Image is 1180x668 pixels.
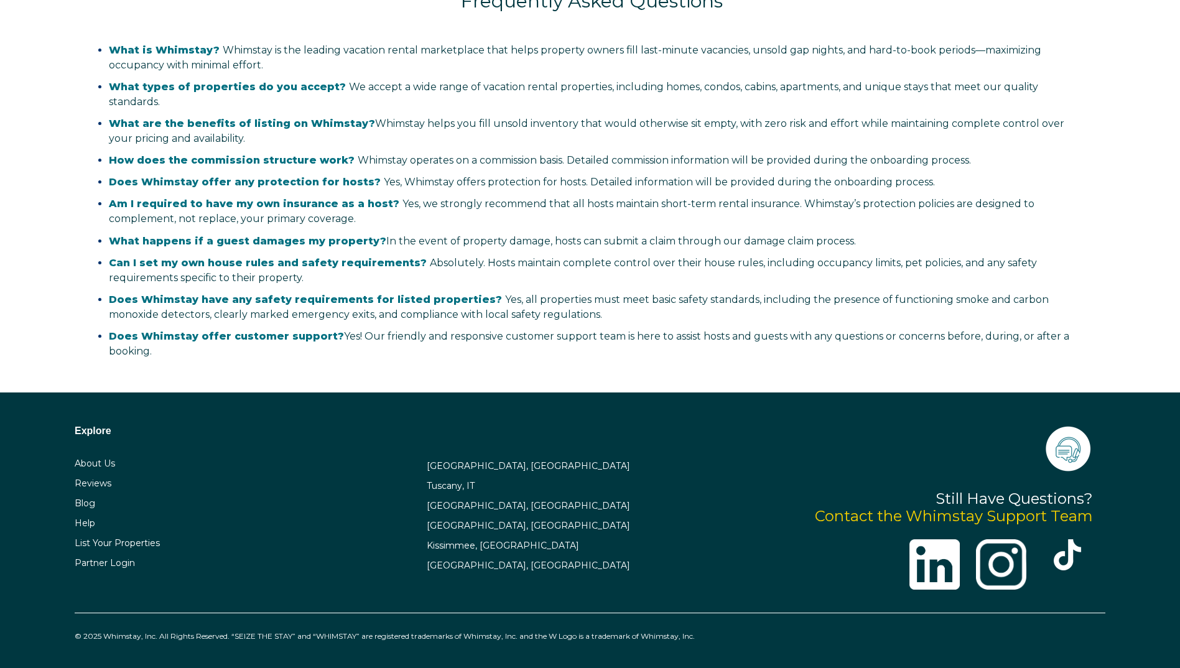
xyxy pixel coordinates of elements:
a: [GEOGRAPHIC_DATA], [GEOGRAPHIC_DATA] [427,520,630,531]
a: [GEOGRAPHIC_DATA], [GEOGRAPHIC_DATA] [427,560,630,571]
span: Whimstay helps you fill unsold inventory that would otherwise sit empty, with zero risk and effor... [109,118,1064,144]
a: About Us [75,458,115,469]
span: Whimstay operates on a commission basis. Detailed commission information will be provided during ... [109,154,971,166]
span: Does Whimstay offer any protection for hosts? [109,176,381,188]
a: Help [75,517,95,529]
a: [GEOGRAPHIC_DATA], [GEOGRAPHIC_DATA] [427,500,630,511]
a: List Your Properties [75,537,160,549]
span: Whimstay is the leading vacation rental marketplace that helps property owners fill last-minute v... [109,44,1041,71]
a: Tuscany, IT [427,480,475,491]
a: Blog [75,498,95,509]
span: Does Whimstay have any safety requirements for listed properties? [109,294,502,305]
strong: What happens if a guest damages my property? [109,235,386,247]
strong: What are the benefits of listing on Whimstay? [109,118,375,129]
span: Yes! Our friendly and responsive customer support team is here to assist hosts and guests with an... [109,330,1069,357]
a: Kissimmee, [GEOGRAPHIC_DATA] [427,540,579,551]
span: Yes, all properties must meet basic safety standards, including the presence of functioning smoke... [109,294,1049,320]
span: Yes, we strongly recommend that all hosts maintain short-term rental insurance. Whimstay’s protec... [109,198,1034,225]
img: instagram [976,539,1026,590]
span: Am I required to have my own insurance as a host? [109,198,399,210]
a: Contact the Whimstay Support Team [815,507,1093,525]
span: Explore [75,425,111,436]
a: [GEOGRAPHIC_DATA], [GEOGRAPHIC_DATA] [427,460,630,471]
span: Absolutely. Hosts maintain complete control over their house rules, including occupancy limits, p... [109,257,1037,284]
span: What is Whimstay? [109,44,220,56]
span: We accept a wide range of vacation rental properties, including homes, condos, cabins, apartments... [109,81,1038,108]
a: Partner Login [75,557,135,568]
span: How does the commission structure work? [109,154,355,166]
img: tik-tok [1052,539,1083,570]
span: What types of properties do you accept? [109,81,346,93]
img: icons-21 [1043,424,1093,473]
a: Reviews [75,478,111,489]
img: linkedin-logo [909,539,960,590]
span: Yes, Whimstay offers protection for hosts. Detailed information will be provided during the onboa... [109,176,935,188]
span: Still Have Questions? [936,489,1093,508]
strong: Does Whimstay offer customer support? [109,330,344,342]
span: In the event of property damage, hosts can submit a claim through our damage claim process. [109,235,856,247]
span: Can I set my own house rules and safety requirements? [109,257,427,269]
span: © 2025 Whimstay, Inc. All Rights Reserved. “SEIZE THE STAY” and “WHIMSTAY” are registered tradema... [75,631,695,641]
